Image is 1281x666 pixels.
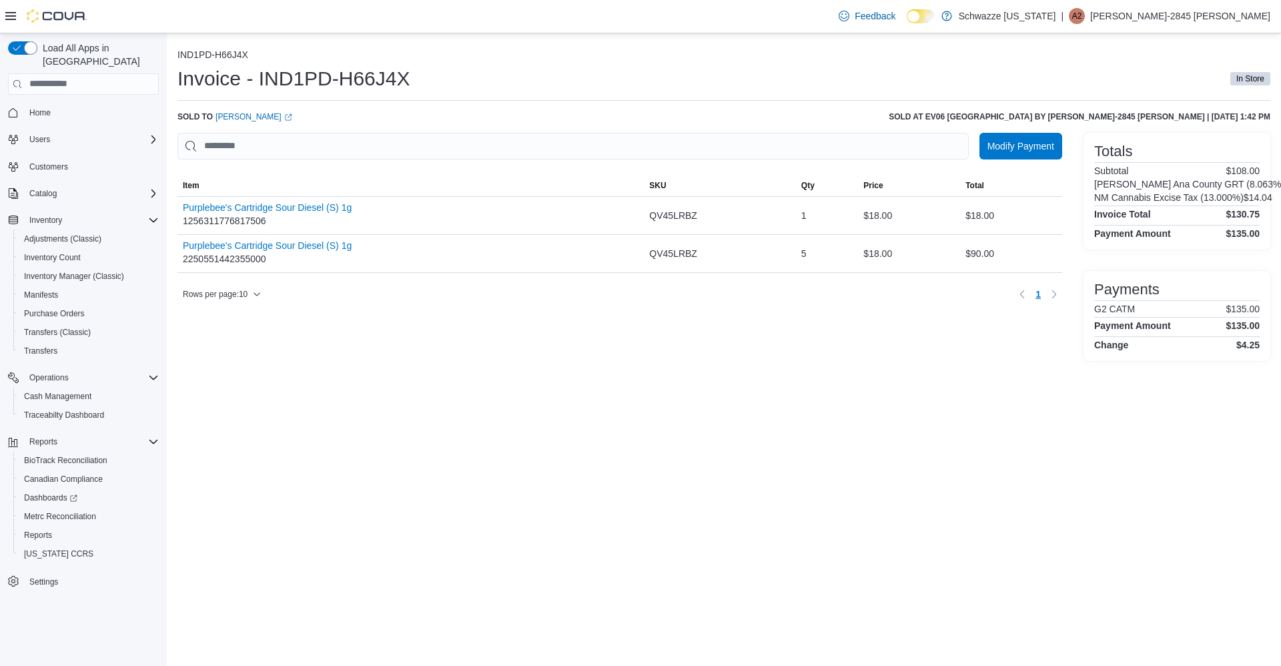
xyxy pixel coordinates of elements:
[19,509,159,525] span: Metrc Reconciliation
[24,511,96,522] span: Metrc Reconciliation
[24,346,57,356] span: Transfers
[3,571,164,591] button: Settings
[863,180,883,191] span: Price
[19,287,159,303] span: Manifests
[183,240,352,251] button: Purplebee's Cartridge Sour Diesel (S) 1g
[796,175,859,196] button: Qty
[183,289,248,300] span: Rows per page : 10
[216,111,292,122] a: [PERSON_NAME]External link
[183,202,352,213] button: Purplebee's Cartridge Sour Diesel (S) 1g
[19,343,63,359] a: Transfers
[177,286,266,302] button: Rows per page:10
[1244,192,1272,203] p: $14.04
[13,488,164,507] a: Dashboards
[19,306,159,322] span: Purchase Orders
[1035,288,1041,301] span: 1
[1030,284,1046,305] ul: Pagination for table: MemoryTable from EuiInMemoryTable
[1014,286,1030,302] button: Previous page
[1094,282,1160,298] h3: Payments
[13,342,164,360] button: Transfers
[24,455,107,466] span: BioTrack Reconciliation
[13,451,164,470] button: BioTrack Reconciliation
[19,490,159,506] span: Dashboards
[13,387,164,406] button: Cash Management
[19,324,96,340] a: Transfers (Classic)
[24,574,63,590] a: Settings
[284,113,292,121] svg: External link
[960,175,1062,196] button: Total
[965,180,984,191] span: Total
[24,410,104,420] span: Traceabilty Dashboard
[24,530,52,541] span: Reports
[1030,284,1046,305] button: Page 1 of 1
[644,175,796,196] button: SKU
[24,434,159,450] span: Reports
[24,186,62,202] button: Catalog
[19,509,101,525] a: Metrc Reconciliation
[889,111,1270,122] h6: Sold at EV06 [GEOGRAPHIC_DATA] by [PERSON_NAME]-2845 [PERSON_NAME] | [DATE] 1:42 PM
[183,240,352,267] div: 2250551442355000
[858,202,960,229] div: $18.00
[1069,8,1085,24] div: Andrew-2845 Moreno
[960,240,1062,267] div: $90.00
[19,546,99,562] a: [US_STATE] CCRS
[1094,320,1171,331] h4: Payment Amount
[24,290,58,300] span: Manifests
[24,105,56,121] a: Home
[1094,209,1151,220] h4: Invoice Total
[177,49,1270,63] nav: An example of EuiBreadcrumbs
[13,267,164,286] button: Inventory Manager (Classic)
[19,546,159,562] span: Washington CCRS
[13,286,164,304] button: Manifests
[1090,8,1270,24] p: [PERSON_NAME]-2845 [PERSON_NAME]
[19,388,97,404] a: Cash Management
[24,131,55,147] button: Users
[19,231,159,247] span: Adjustments (Classic)
[19,490,83,506] a: Dashboards
[19,471,108,487] a: Canadian Compliance
[1226,304,1260,314] p: $135.00
[907,9,935,23] input: Dark Mode
[858,240,960,267] div: $18.00
[24,158,159,175] span: Customers
[13,248,164,267] button: Inventory Count
[24,308,85,319] span: Purchase Orders
[29,188,57,199] span: Catalog
[1226,165,1260,176] p: $108.00
[24,370,159,386] span: Operations
[1094,192,1244,203] h6: NM Cannabis Excise Tax (13.000%)
[3,184,164,203] button: Catalog
[19,250,159,266] span: Inventory Count
[24,271,124,282] span: Inventory Manager (Classic)
[29,134,50,145] span: Users
[29,372,69,383] span: Operations
[183,180,199,191] span: Item
[3,157,164,176] button: Customers
[796,240,859,267] div: 5
[24,573,159,589] span: Settings
[19,471,159,487] span: Canadian Compliance
[1094,340,1128,350] h4: Change
[3,211,164,230] button: Inventory
[1061,8,1063,24] p: |
[987,139,1054,153] span: Modify Payment
[1094,228,1171,239] h4: Payment Amount
[1094,304,1135,314] h6: G2 CATM
[3,368,164,387] button: Operations
[855,9,895,23] span: Feedback
[649,180,666,191] span: SKU
[24,327,91,338] span: Transfers (Classic)
[177,133,969,159] input: This is a search bar. As you type, the results lower in the page will automatically filter.
[13,545,164,563] button: [US_STATE] CCRS
[24,212,67,228] button: Inventory
[649,246,697,262] span: QV45LRBZ
[979,133,1062,159] button: Modify Payment
[24,104,159,121] span: Home
[19,268,129,284] a: Inventory Manager (Classic)
[19,231,107,247] a: Adjustments (Classic)
[24,212,159,228] span: Inventory
[1046,286,1062,302] button: Next page
[19,268,159,284] span: Inventory Manager (Classic)
[19,527,159,543] span: Reports
[907,23,907,24] span: Dark Mode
